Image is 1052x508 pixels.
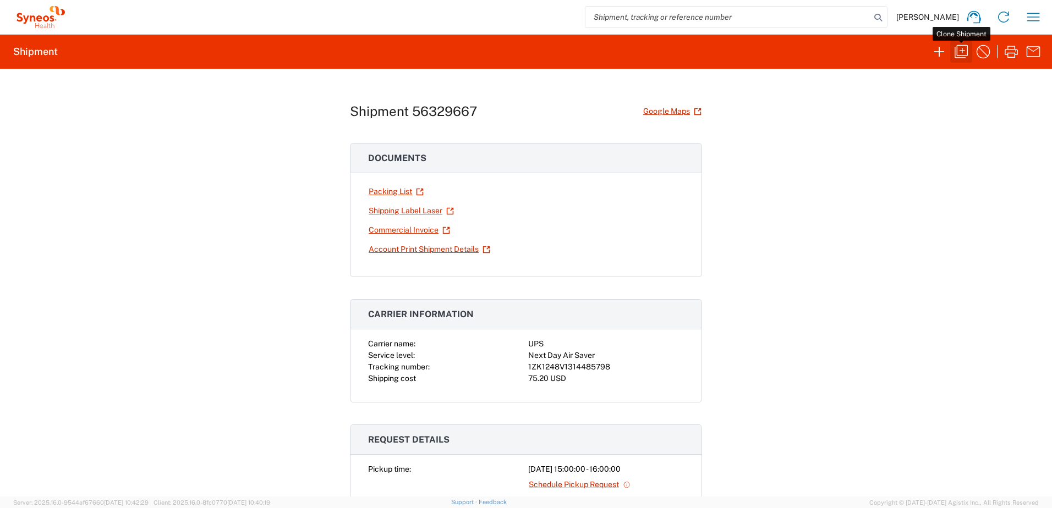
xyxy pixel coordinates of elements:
[643,102,702,121] a: Google Maps
[154,499,270,506] span: Client: 2025.16.0-8fc0770
[13,45,58,58] h2: Shipment
[368,309,474,319] span: Carrier information
[896,12,959,22] span: [PERSON_NAME]
[368,339,415,348] span: Carrier name:
[368,495,415,504] span: Delivery time:
[368,182,424,201] a: Packing List
[227,499,270,506] span: [DATE] 10:40:19
[528,361,684,373] div: 1ZK1248V1314485798
[368,153,426,163] span: Documents
[13,499,149,506] span: Server: 2025.16.0-9544af67660
[104,499,149,506] span: [DATE] 10:42:29
[479,499,507,505] a: Feedback
[528,338,684,350] div: UPS
[368,351,415,360] span: Service level:
[368,201,454,220] a: Shipping Label Laser
[528,475,631,494] a: Schedule Pickup Request
[368,362,430,371] span: Tracking number:
[528,494,684,506] div: -
[451,499,479,505] a: Support
[528,463,684,475] div: [DATE] 15:00:00 - 16:00:00
[528,373,684,384] div: 75.20 USD
[350,103,477,119] h1: Shipment 56329667
[585,7,870,27] input: Shipment, tracking or reference number
[368,240,491,259] a: Account Print Shipment Details
[528,350,684,361] div: Next Day Air Saver
[869,498,1039,507] span: Copyright © [DATE]-[DATE] Agistix Inc., All Rights Reserved
[368,374,416,383] span: Shipping cost
[368,465,411,473] span: Pickup time:
[368,434,450,445] span: Request details
[368,220,451,240] a: Commercial Invoice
